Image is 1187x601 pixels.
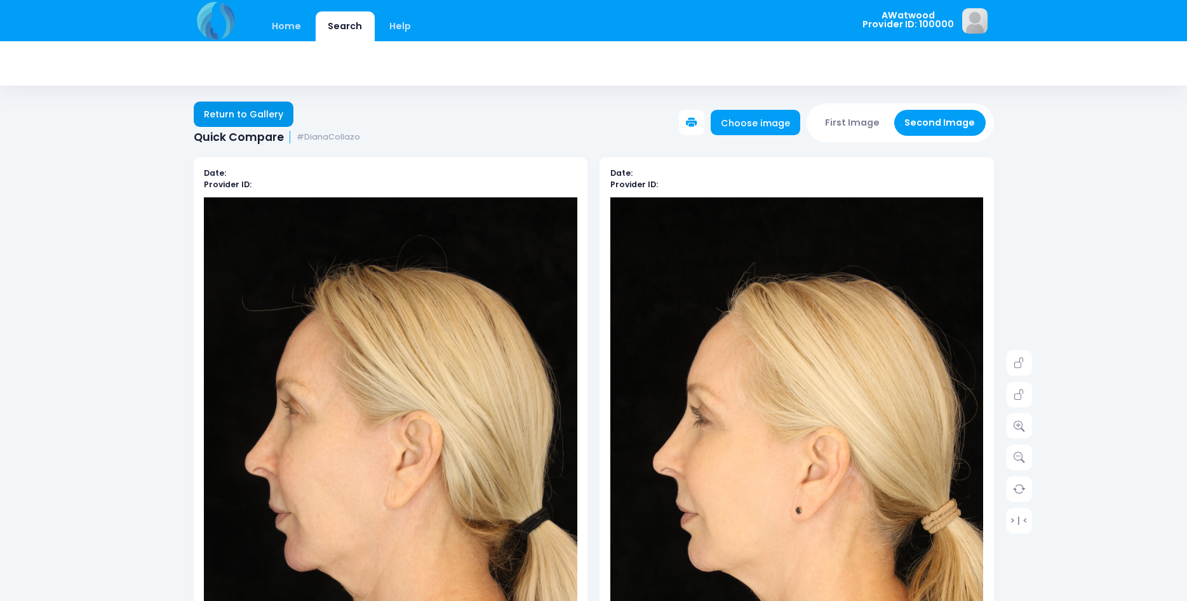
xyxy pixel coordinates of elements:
[297,133,360,142] small: #DianaCollazo
[1007,508,1032,533] a: > | <
[377,11,423,41] a: Help
[815,110,890,136] button: First Image
[204,168,226,178] b: Date:
[204,179,251,190] b: Provider ID:
[194,102,294,127] a: Return to Gallery
[894,110,986,136] button: Second Image
[610,179,658,190] b: Provider ID:
[194,131,284,144] span: Quick Compare
[610,168,633,178] b: Date:
[862,11,954,29] span: AWatwood Provider ID: 100000
[711,110,801,135] a: Choose image
[962,8,988,34] img: image
[260,11,314,41] a: Home
[316,11,375,41] a: Search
